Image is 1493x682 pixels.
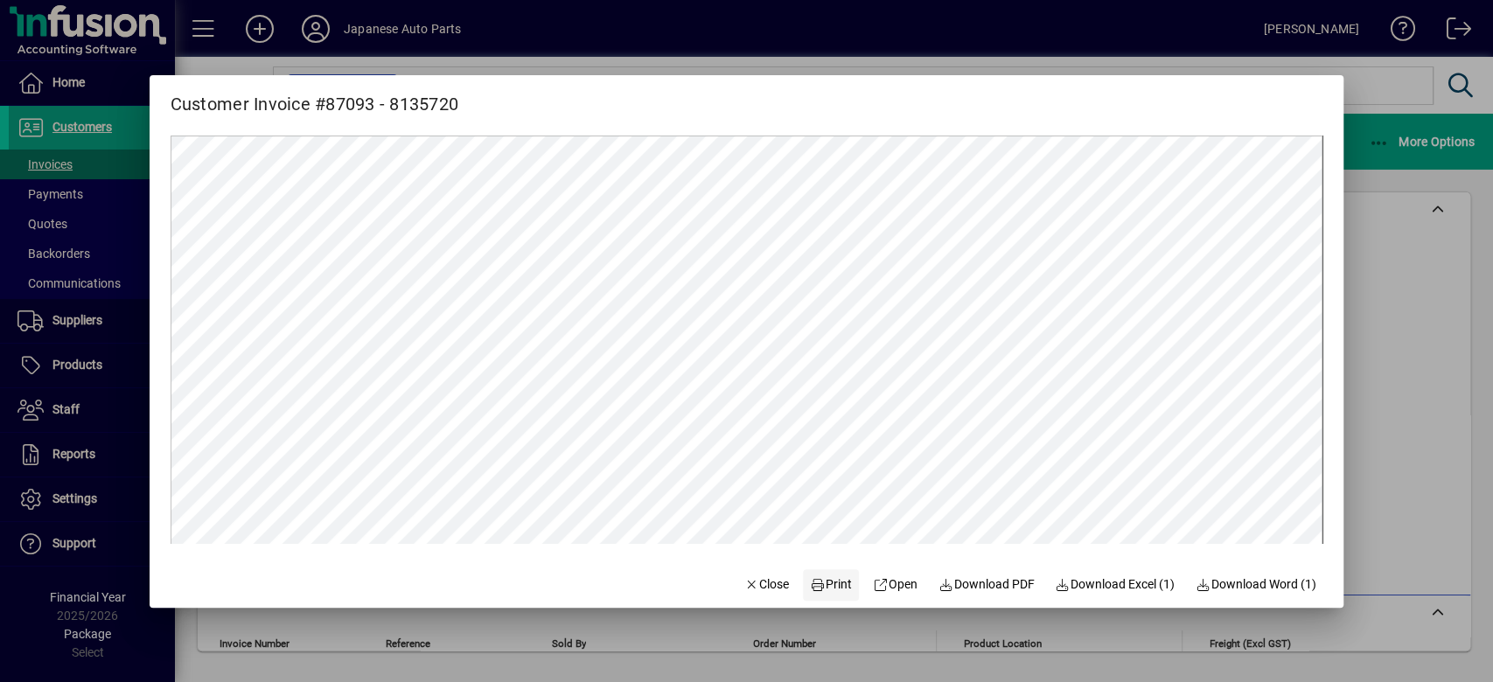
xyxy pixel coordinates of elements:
button: Close [737,569,797,601]
span: Download Excel (1) [1055,575,1175,594]
button: Print [803,569,859,601]
h2: Customer Invoice #87093 - 8135720 [150,75,479,118]
button: Download Word (1) [1189,569,1323,601]
a: Download PDF [931,569,1042,601]
button: Download Excel (1) [1048,569,1182,601]
span: Print [811,575,853,594]
span: Download PDF [938,575,1035,594]
span: Open [873,575,917,594]
span: Download Word (1) [1196,575,1316,594]
span: Close [744,575,790,594]
a: Open [866,569,924,601]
